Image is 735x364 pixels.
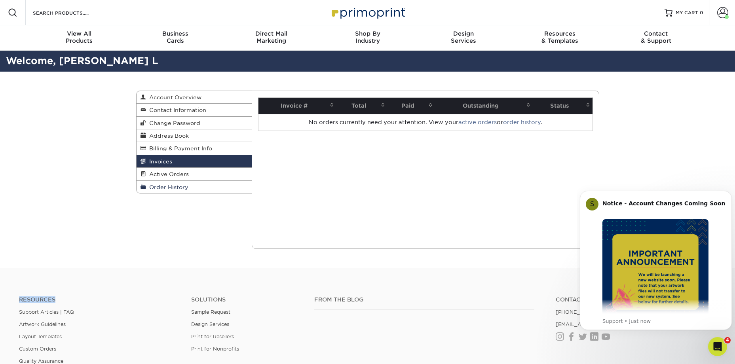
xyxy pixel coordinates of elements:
[319,30,416,44] div: Industry
[435,98,533,114] th: Outstanding
[724,337,731,343] span: 4
[127,25,223,51] a: BusinessCards
[19,321,66,327] a: Artwork Guidelines
[577,179,735,343] iframe: Intercom notifications message
[319,30,416,37] span: Shop By
[512,30,608,37] span: Resources
[556,296,716,303] a: Contact
[146,133,189,139] span: Address Book
[319,25,416,51] a: Shop ByIndustry
[503,119,541,125] a: order history
[127,30,223,37] span: Business
[512,30,608,44] div: & Templates
[416,25,512,51] a: DesignServices
[146,120,200,126] span: Change Password
[127,30,223,44] div: Cards
[556,309,605,315] a: [PHONE_NUMBER]
[137,142,252,155] a: Billing & Payment Info
[31,30,127,37] span: View All
[191,296,302,303] h4: Solutions
[314,296,534,303] h4: From the Blog
[19,346,56,352] a: Custom Orders
[608,25,704,51] a: Contact& Support
[137,117,252,129] a: Change Password
[676,9,698,16] span: MY CART
[146,184,188,190] span: Order History
[19,296,179,303] h4: Resources
[19,358,63,364] a: Quality Assurance
[137,181,252,193] a: Order History
[146,145,212,152] span: Billing & Payment Info
[137,155,252,168] a: Invoices
[31,25,127,51] a: View AllProducts
[146,107,206,113] span: Contact Information
[336,98,387,114] th: Total
[223,30,319,44] div: Marketing
[512,25,608,51] a: Resources& Templates
[708,337,727,356] iframe: Intercom live chat
[191,346,239,352] a: Print for Nonprofits
[258,114,593,131] td: No orders currently need your attention. View your or .
[556,321,650,327] a: [EMAIL_ADDRESS][DOMAIN_NAME]
[31,30,127,44] div: Products
[191,309,230,315] a: Sample Request
[191,334,234,339] a: Print for Resellers
[328,4,407,21] img: Primoprint
[146,94,201,100] span: Account Overview
[32,8,109,17] input: SEARCH PRODUCTS.....
[137,91,252,104] a: Account Overview
[19,334,62,339] a: Layout Templates
[137,104,252,116] a: Contact Information
[146,171,189,177] span: Active Orders
[608,30,704,44] div: & Support
[416,30,512,37] span: Design
[458,119,497,125] a: active orders
[191,321,229,327] a: Design Services
[387,98,435,114] th: Paid
[416,30,512,44] div: Services
[146,158,172,165] span: Invoices
[223,30,319,37] span: Direct Mail
[137,168,252,180] a: Active Orders
[137,129,252,142] a: Address Book
[223,25,319,51] a: Direct MailMarketing
[258,98,336,114] th: Invoice #
[608,30,704,37] span: Contact
[700,10,703,15] span: 0
[533,98,593,114] th: Status
[19,309,74,315] a: Support Articles | FAQ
